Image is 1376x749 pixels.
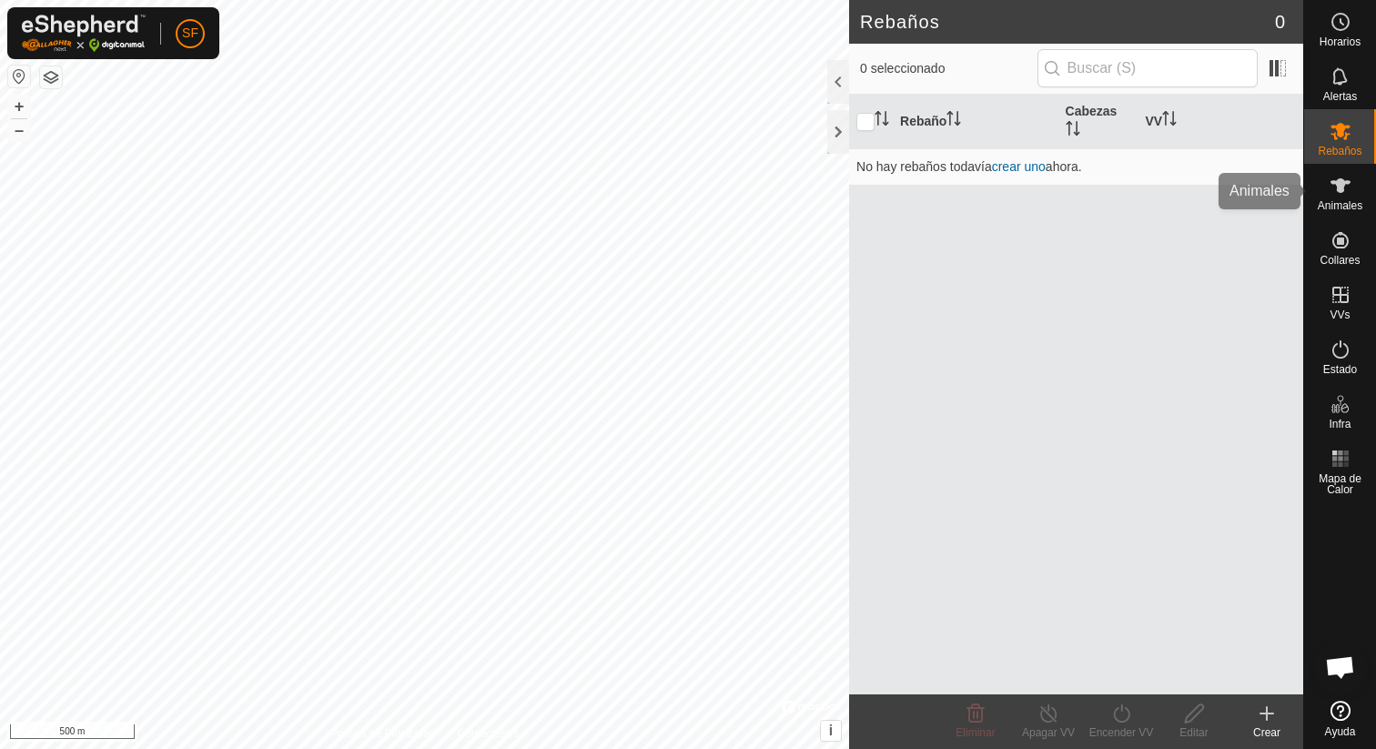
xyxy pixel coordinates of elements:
span: Mapa de Calor [1309,473,1371,495]
p-sorticon: Activar para ordenar [946,114,961,128]
span: i [829,723,833,738]
button: Restablecer Mapa [8,66,30,87]
img: Logo Gallagher [22,15,146,52]
a: Política de Privacidad [330,725,435,742]
h2: Rebaños [860,11,1275,33]
span: Rebaños [1318,146,1361,157]
button: i [821,721,841,741]
span: Ayuda [1325,726,1356,737]
button: Capas del Mapa [40,66,62,88]
th: VV [1138,95,1303,149]
span: Animales [1318,200,1362,211]
a: crear uno [992,159,1046,174]
span: SF [182,24,198,43]
p-sorticon: Activar para ordenar [875,114,889,128]
div: Encender VV [1085,724,1158,741]
td: No hay rebaños todavía ahora. [849,148,1303,185]
th: Rebaño [893,95,1057,149]
a: Contáctenos [458,725,519,742]
button: + [8,96,30,117]
div: Apagar VV [1012,724,1085,741]
span: Estado [1323,364,1357,375]
p-sorticon: Activar para ordenar [1162,114,1177,128]
span: VVs [1330,309,1350,320]
button: – [8,119,30,141]
div: Crear [1230,724,1303,741]
span: Eliminar [956,726,995,739]
span: 0 [1275,8,1285,35]
span: 0 seleccionado [860,59,1037,78]
span: Horarios [1320,36,1361,47]
div: Open chat [1313,640,1368,694]
span: Infra [1329,419,1351,430]
th: Cabezas [1058,95,1138,149]
a: Ayuda [1304,693,1376,744]
p-sorticon: Activar para ordenar [1066,124,1080,138]
span: Collares [1320,255,1360,266]
span: Alertas [1323,91,1357,102]
input: Buscar (S) [1037,49,1258,87]
div: Editar [1158,724,1230,741]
